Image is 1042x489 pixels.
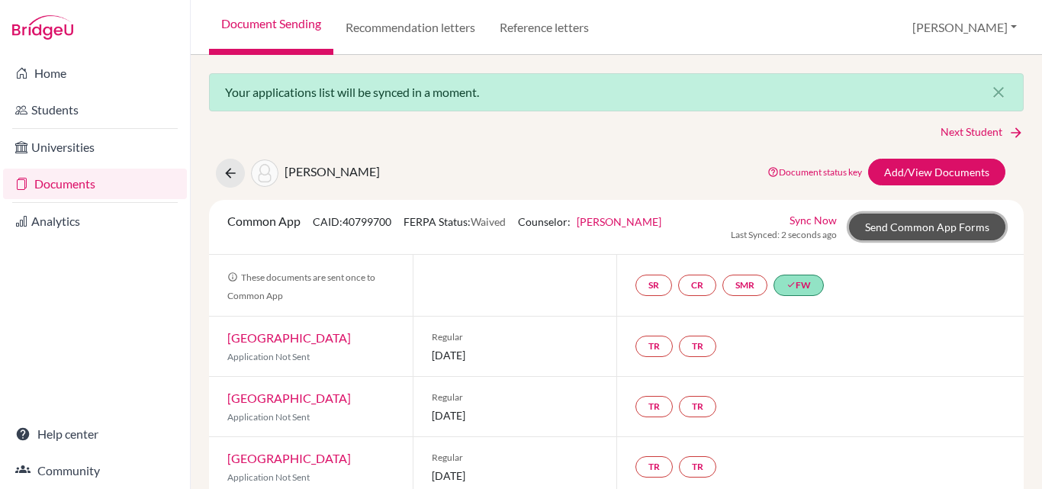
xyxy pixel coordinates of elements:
span: Regular [432,330,598,344]
a: Universities [3,132,187,162]
a: [GEOGRAPHIC_DATA] [227,391,351,405]
span: Last Synced: 2 seconds ago [731,228,837,242]
a: TR [679,336,716,357]
span: Regular [432,391,598,404]
span: [DATE] [432,347,598,363]
div: Your applications list will be synced in a moment. [209,73,1024,111]
span: Waived [471,215,506,228]
a: [GEOGRAPHIC_DATA] [227,330,351,345]
a: Document status key [767,166,862,178]
span: CAID: 40799700 [313,215,391,228]
a: Send Common App Forms [849,214,1005,240]
i: close [989,83,1008,101]
a: Help center [3,419,187,449]
span: [PERSON_NAME] [285,164,380,179]
span: Application Not Sent [227,471,310,483]
a: Analytics [3,206,187,236]
a: Students [3,95,187,125]
a: TR [635,336,673,357]
button: Close [974,74,1023,111]
i: done [786,280,796,289]
a: SMR [722,275,767,296]
button: [PERSON_NAME] [905,13,1024,42]
span: [DATE] [432,468,598,484]
a: TR [679,456,716,478]
a: Next Student [941,124,1024,140]
a: CR [678,275,716,296]
a: Documents [3,169,187,199]
a: TR [635,456,673,478]
a: [GEOGRAPHIC_DATA] [227,451,351,465]
a: Home [3,58,187,88]
a: TR [679,396,716,417]
img: Bridge-U [12,15,73,40]
span: [DATE] [432,407,598,423]
span: FERPA Status: [404,215,506,228]
span: Application Not Sent [227,351,310,362]
span: Common App [227,214,301,228]
a: Add/View Documents [868,159,1005,185]
a: Community [3,455,187,486]
span: These documents are sent once to Common App [227,272,375,301]
span: Regular [432,451,598,465]
a: [PERSON_NAME] [577,215,661,228]
a: Sync Now [790,212,837,228]
a: TR [635,396,673,417]
a: SR [635,275,672,296]
a: doneFW [773,275,824,296]
span: Counselor: [518,215,661,228]
span: Application Not Sent [227,411,310,423]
